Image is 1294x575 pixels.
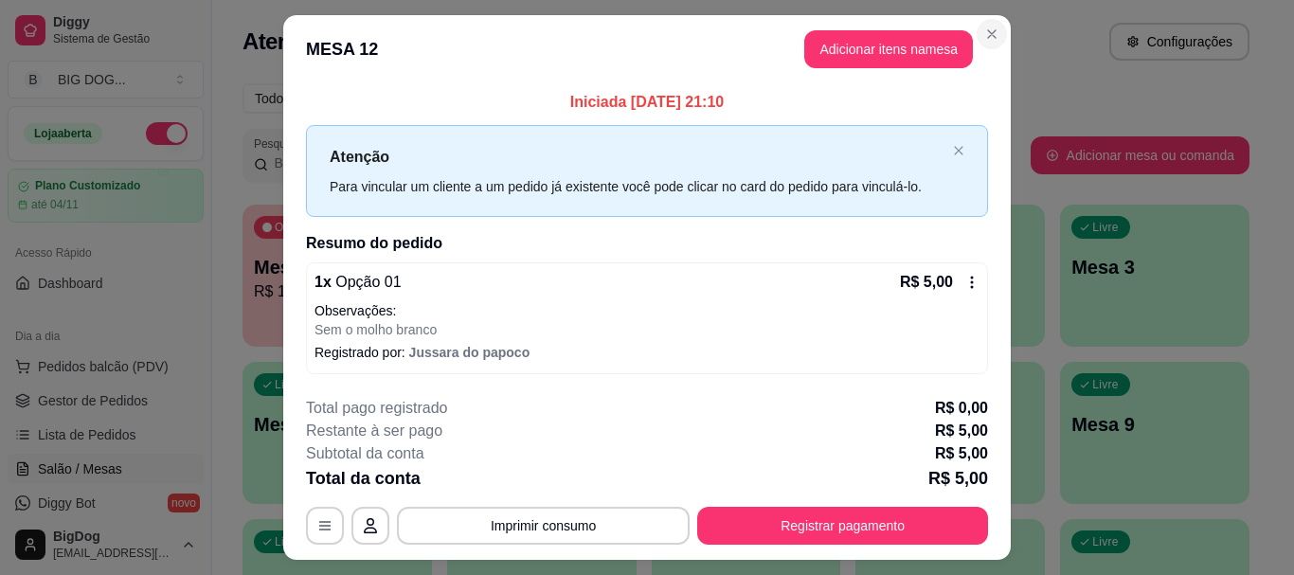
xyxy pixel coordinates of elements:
[315,343,979,362] p: Registrado por:
[397,507,690,545] button: Imprimir consumo
[935,397,988,420] p: R$ 0,00
[330,176,945,197] div: Para vincular um cliente a um pedido já existente você pode clicar no card do pedido para vinculá...
[315,301,979,320] p: Observações:
[900,271,953,294] p: R$ 5,00
[935,442,988,465] p: R$ 5,00
[330,145,945,169] p: Atenção
[409,345,530,360] span: Jussara do papoco
[306,465,421,492] p: Total da conta
[332,274,402,290] span: Opção 01
[306,442,424,465] p: Subtotal da conta
[315,320,979,339] p: Sem o molho branco
[953,145,964,156] span: close
[306,232,988,255] h2: Resumo do pedido
[977,19,1007,49] button: Close
[697,507,988,545] button: Registrar pagamento
[306,397,447,420] p: Total pago registrado
[953,145,964,157] button: close
[804,30,973,68] button: Adicionar itens namesa
[306,91,988,114] p: Iniciada [DATE] 21:10
[283,15,1011,83] header: MESA 12
[935,420,988,442] p: R$ 5,00
[928,465,988,492] p: R$ 5,00
[306,420,442,442] p: Restante à ser pago
[315,271,402,294] p: 1 x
